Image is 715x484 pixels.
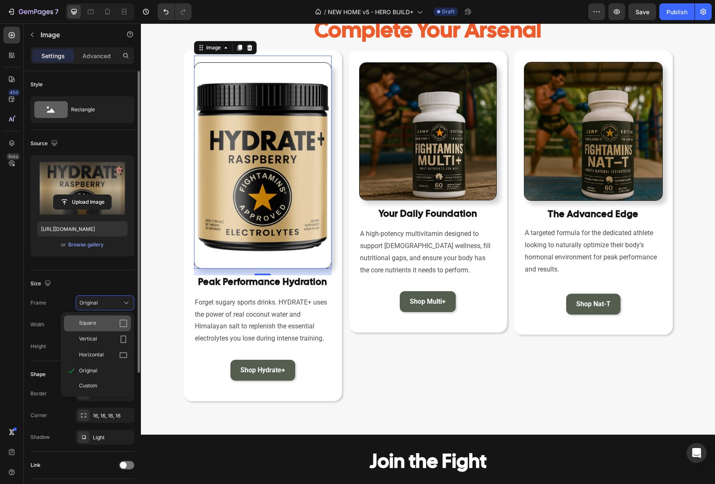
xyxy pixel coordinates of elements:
[57,252,186,264] strong: Peak Performance Hydration
[93,412,132,420] div: 16, 16, 16, 16
[259,268,315,289] button: Shop Multi+
[100,341,144,352] div: Shop Hydrate+
[79,299,98,307] span: Original
[636,8,649,15] span: Save
[31,371,46,378] div: Shape
[141,23,715,484] iframe: Design area
[158,3,192,20] div: Undo/Redo
[31,461,41,469] div: Link
[218,39,356,177] img: gempages_511159520601310375-2257297a-fd55-4887-ba3c-49ebc9127f01.png
[71,100,122,119] div: Rectangle
[1,458,573,471] p: Get exclusive training guides, nutrition advice from a real coach, and first access to
[61,240,66,250] span: or
[79,382,97,389] span: Custom
[31,343,46,350] label: Height
[31,81,43,88] div: Style
[6,153,20,160] div: Beta
[31,433,50,441] div: Shadow
[324,8,326,16] span: /
[68,241,104,249] button: Browse gallery
[383,38,521,177] img: gempages_511159520601310375-18df5d2f-8892-4b9d-a8d0-96c125198ce9.png
[79,351,104,359] span: Horizontal
[37,221,128,236] input: https://example.com/image.jpg
[435,275,470,286] div: Shop Nat-T
[79,335,97,343] span: Vertical
[425,270,480,291] button: Shop Nat-T
[41,30,112,40] p: Image
[328,8,414,16] span: NEW HOME v5 - HERO BUILD+
[31,321,44,328] label: Width
[666,8,687,16] div: Publish
[3,3,62,20] button: 7
[82,51,111,60] p: Advanced
[687,443,707,463] div: Open Intercom Messenger
[79,367,97,374] span: Original
[41,51,65,60] p: Settings
[76,295,134,310] button: Original
[31,299,46,307] label: Frame
[53,195,112,210] button: Upload Image
[628,3,656,20] button: Save
[407,184,498,197] strong: The Advanced Edge
[238,184,336,196] strong: Your Daily Foundation
[64,20,82,28] div: Image
[54,273,190,321] p: Forget sugary sports drinks. HYDRATE+ uses the power of real coconut water and Himalayan salt to ...
[31,390,47,397] div: Border
[79,319,96,328] span: Square
[8,89,20,96] div: 450
[68,241,104,248] div: Browse gallery
[31,278,53,289] div: Size
[53,39,191,245] img: gempages_511159520601310375-d696301a-87df-400c-91d3-66f066a1510f.png
[442,8,455,15] span: Draft
[219,205,355,253] p: A high-potency multivitamin designed to support [DEMOGRAPHIC_DATA] wellness, fill nutritional gap...
[229,425,346,450] strong: Join the Fight
[31,412,47,419] div: Corner
[55,7,59,17] p: 7
[93,434,132,441] div: Light
[89,336,154,357] button: Shop Hydrate+
[269,273,305,284] div: Shop Multi+
[31,138,59,149] div: Source
[659,3,695,20] button: Publish
[384,204,521,252] p: A targeted formula for the dedicated athlete looking to naturally optimize their body's hormonal ...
